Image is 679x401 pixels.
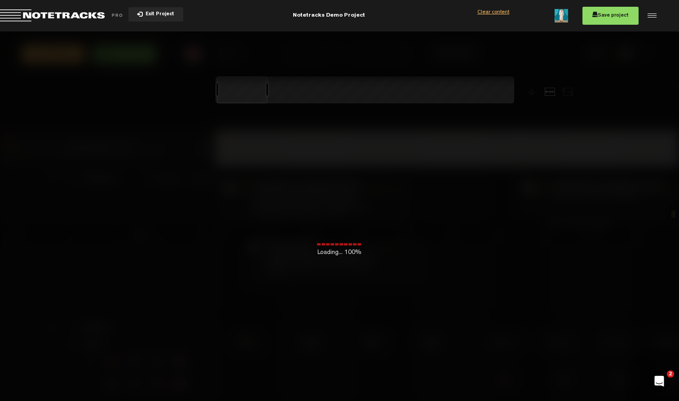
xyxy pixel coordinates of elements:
[128,7,183,22] button: Exit Project
[293,4,365,27] div: Notetracks Demo Project
[143,12,174,17] span: Exit Project
[592,13,629,18] span: Save project
[555,9,568,22] img: ACg8ocJmI2-65ObgiiEDcKsKO9KhdofnhN1F7xT5n4h7TbR6nj3iOOw=s96-c
[317,248,362,257] span: Loading... 100%
[582,7,639,25] button: Save project
[667,370,674,378] span: 2
[648,370,670,392] iframe: Intercom live chat
[477,9,509,17] div: Clear content
[219,4,438,27] div: Notetracks Demo Project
